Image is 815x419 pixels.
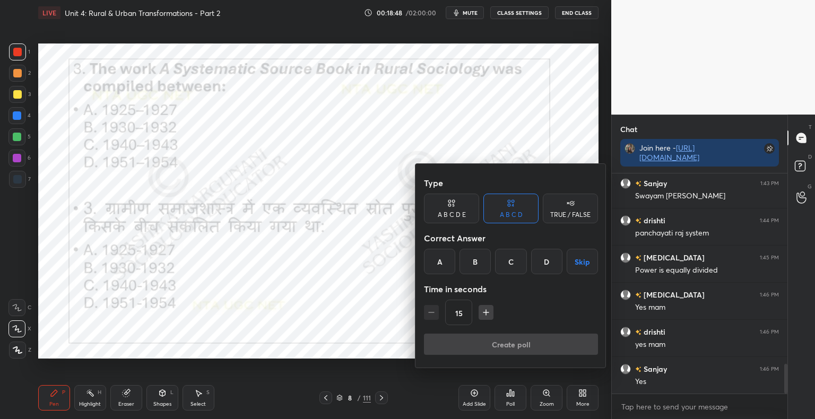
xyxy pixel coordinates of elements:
div: TRUE / FALSE [550,212,591,218]
button: Skip [567,249,598,274]
div: B [459,249,491,274]
div: C [495,249,526,274]
div: A [424,249,455,274]
div: A B C D [500,212,523,218]
div: Time in seconds [424,278,598,300]
div: Type [424,172,598,194]
div: A B C D E [438,212,466,218]
div: Correct Answer [424,228,598,249]
div: D [531,249,562,274]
